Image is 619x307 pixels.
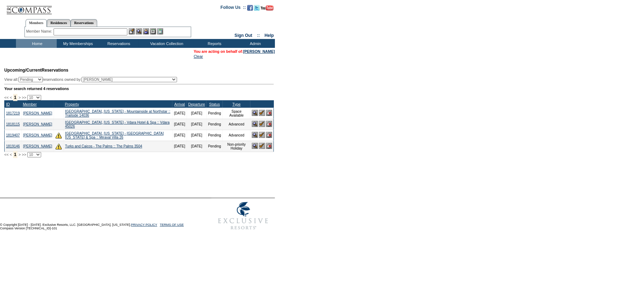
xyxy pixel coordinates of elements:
[13,151,18,158] span: 1
[259,110,265,116] img: Confirm Reservation
[6,122,20,126] a: 1818115
[259,121,265,127] img: Confirm Reservation
[266,110,272,116] img: Cancel Reservation
[160,223,184,227] a: TERMS OF USE
[221,4,246,13] td: Follow Us ::
[252,121,258,127] img: View Reservation
[266,121,272,127] img: Cancel Reservation
[150,28,156,34] img: Reservations
[26,28,54,34] div: Member Name:
[6,102,10,106] a: ID
[136,28,142,34] img: View
[4,68,68,73] span: Reservations
[22,152,26,157] span: >>
[234,33,252,38] a: Sign Out
[138,39,193,48] td: Vacation Collection
[65,144,142,148] a: Turks and Caicos - The Palms :: The Palms 3504
[4,152,9,157] span: <<
[6,144,20,148] a: 1819146
[6,111,20,115] a: 1817219
[265,33,274,38] a: Help
[266,143,272,149] img: Cancel Reservation
[57,39,98,48] td: My Memberships
[234,39,275,48] td: Admin
[18,95,21,100] span: >
[206,130,223,141] td: Pending
[261,7,273,11] a: Subscribe to our YouTube Channel
[252,143,258,149] img: View Reservation
[26,19,47,27] a: Members
[47,19,71,27] a: Residences
[209,102,220,106] a: Status
[4,77,180,82] div: View all: reservations owned by:
[13,94,18,101] span: 1
[247,5,253,11] img: Become our fan on Facebook
[193,39,234,48] td: Reports
[131,223,157,227] a: PRIVACY POLICY
[232,102,241,106] a: Type
[194,54,203,58] a: Clear
[254,7,260,11] a: Follow us on Twitter
[98,39,138,48] td: Reservations
[23,111,52,115] a: [PERSON_NAME]
[243,49,275,54] a: [PERSON_NAME]
[23,102,37,106] a: Member
[188,102,205,106] a: Departure
[187,130,206,141] td: [DATE]
[4,68,42,73] span: Upcoming/Current
[187,141,206,152] td: [DATE]
[211,198,275,234] img: Exclusive Resorts
[223,108,250,119] td: Space Available
[16,39,57,48] td: Home
[71,19,97,27] a: Reservations
[206,108,223,119] td: Pending
[23,144,52,148] a: [PERSON_NAME]
[4,95,9,100] span: <<
[4,86,274,91] div: Your search returned 4 reservations
[266,132,272,138] img: Cancel Reservation
[55,143,62,150] img: There are insufficient days and/or tokens to cover this reservation
[143,28,149,34] img: Impersonate
[223,141,250,152] td: Non-priority Holiday
[65,121,170,128] a: [GEOGRAPHIC_DATA], [US_STATE] - Vdara Hotel & Spa :: Vdara 45026
[187,108,206,119] td: [DATE]
[187,119,206,130] td: [DATE]
[252,110,258,116] img: View Reservation
[10,152,12,157] span: <
[247,7,253,11] a: Become our fan on Facebook
[254,5,260,11] img: Follow us on Twitter
[23,122,52,126] a: [PERSON_NAME]
[252,132,258,138] img: View Reservation
[18,152,21,157] span: >
[259,143,265,149] img: Confirm Reservation
[172,130,187,141] td: [DATE]
[22,95,26,100] span: >>
[261,5,273,11] img: Subscribe to our YouTube Channel
[206,119,223,130] td: Pending
[259,132,265,138] img: Confirm Reservation
[257,33,260,38] span: ::
[194,49,275,54] span: You are acting on behalf of:
[172,119,187,130] td: [DATE]
[10,95,12,100] span: <
[65,110,170,117] a: [GEOGRAPHIC_DATA], [US_STATE] - Mountainside at Northstar :: Trailside 14036
[223,119,250,130] td: Advanced
[174,102,185,106] a: Arrival
[172,108,187,119] td: [DATE]
[206,141,223,152] td: Pending
[23,133,52,137] a: [PERSON_NAME]
[6,133,20,137] a: 1819407
[65,102,79,106] a: Property
[55,132,62,139] img: There are insufficient days and/or tokens to cover this reservation
[129,28,135,34] img: b_edit.gif
[157,28,163,34] img: b_calculator.gif
[172,141,187,152] td: [DATE]
[65,132,164,139] a: [GEOGRAPHIC_DATA], [US_STATE] - [GEOGRAPHIC_DATA][US_STATE] & Spa :: Miraval Villa 26
[223,130,250,141] td: Advanced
